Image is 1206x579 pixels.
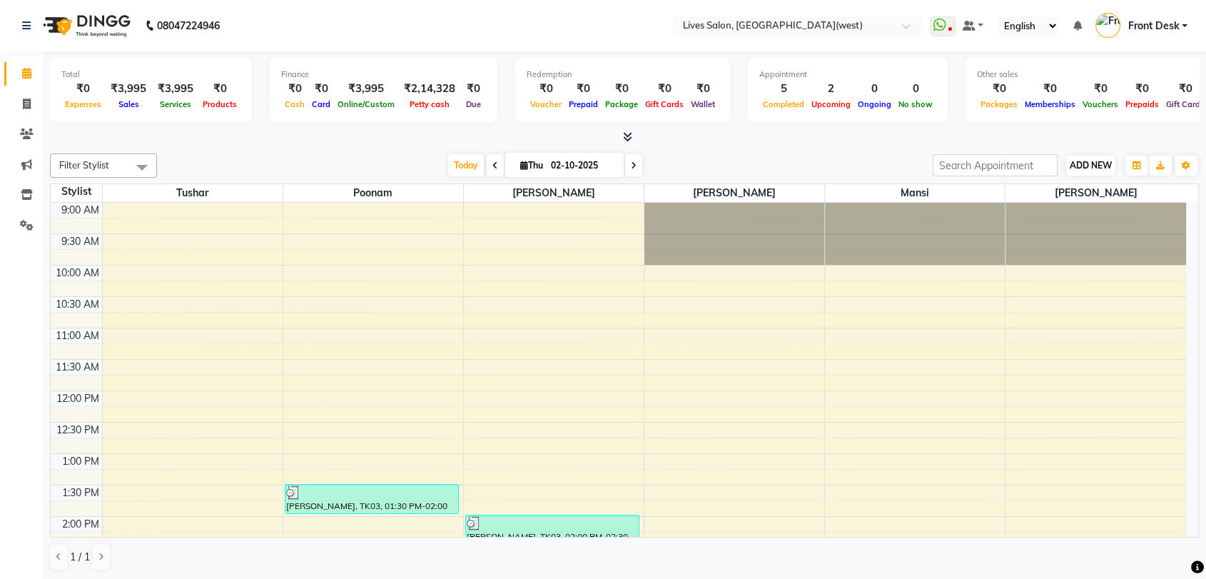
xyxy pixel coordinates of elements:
span: [PERSON_NAME] [1005,184,1186,202]
div: ₹0 [1079,81,1122,97]
div: ₹0 [308,81,334,97]
div: ₹0 [977,81,1021,97]
div: 9:30 AM [59,234,102,249]
div: 1:30 PM [59,485,102,500]
span: Petty cash [406,99,453,109]
span: Online/Custom [334,99,398,109]
div: ₹0 [199,81,240,97]
span: Memberships [1021,99,1079,109]
span: ADD NEW [1070,160,1112,171]
span: Expenses [61,99,105,109]
div: ₹0 [1122,81,1162,97]
span: Vouchers [1079,99,1122,109]
span: Front Desk [1128,19,1179,34]
div: 5 [759,81,808,97]
span: 1 / 1 [70,550,90,565]
div: Redemption [527,69,719,81]
span: Wallet [687,99,719,109]
span: Card [308,99,334,109]
b: 08047224946 [157,6,220,46]
div: ₹0 [687,81,719,97]
div: Stylist [51,184,102,199]
div: 9:00 AM [59,203,102,218]
div: 0 [854,81,895,97]
div: 1:00 PM [59,454,102,469]
span: No show [895,99,936,109]
span: [PERSON_NAME] [644,184,824,202]
div: ₹0 [527,81,565,97]
div: Total [61,69,240,81]
span: Voucher [527,99,565,109]
div: ₹0 [602,81,642,97]
div: 11:00 AM [53,328,102,343]
div: 12:00 PM [54,391,102,406]
span: Due [462,99,485,109]
div: 12:30 PM [54,423,102,438]
div: 2:00 PM [59,517,102,532]
span: [PERSON_NAME] [464,184,644,202]
img: logo [36,6,134,46]
span: Package [602,99,642,109]
div: ₹0 [281,81,308,97]
div: ₹2,14,328 [398,81,461,97]
span: Today [448,154,484,176]
div: ₹3,995 [334,81,398,97]
div: ₹0 [461,81,486,97]
div: 11:30 AM [53,360,102,375]
div: Appointment [759,69,936,81]
span: Sales [115,99,143,109]
span: Thu [517,160,547,171]
span: Services [156,99,195,109]
div: ₹0 [565,81,602,97]
div: 10:00 AM [53,266,102,281]
div: 0 [895,81,936,97]
div: Finance [281,69,486,81]
button: ADD NEW [1066,156,1115,176]
div: ₹0 [61,81,105,97]
div: ₹3,995 [152,81,199,97]
span: Cash [281,99,308,109]
span: Packages [977,99,1021,109]
div: 2 [808,81,854,97]
span: Ongoing [854,99,895,109]
span: mansi [825,184,1005,202]
div: ₹3,995 [105,81,152,97]
div: 10:30 AM [53,297,102,312]
div: [PERSON_NAME], TK03, 01:30 PM-02:00 PM, Wax (International Wax) - Bikini / Brazilian [285,485,458,513]
input: Search Appointment [933,154,1058,176]
span: Products [199,99,240,109]
span: Prepaids [1122,99,1162,109]
span: Poonam [283,184,463,202]
input: 2025-10-02 [547,155,618,176]
span: Tushar [103,184,283,202]
img: Front Desk [1095,13,1120,38]
div: ₹0 [1021,81,1079,97]
div: [PERSON_NAME], TK03, 02:00 PM-02:30 PM, MILK Wax (International Wax) - Full Arms / Half Legs, MIL... [466,515,639,545]
span: Prepaid [565,99,602,109]
span: Gift Cards [642,99,687,109]
span: Upcoming [808,99,854,109]
span: Filter Stylist [59,159,109,171]
div: ₹0 [642,81,687,97]
span: Completed [759,99,808,109]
